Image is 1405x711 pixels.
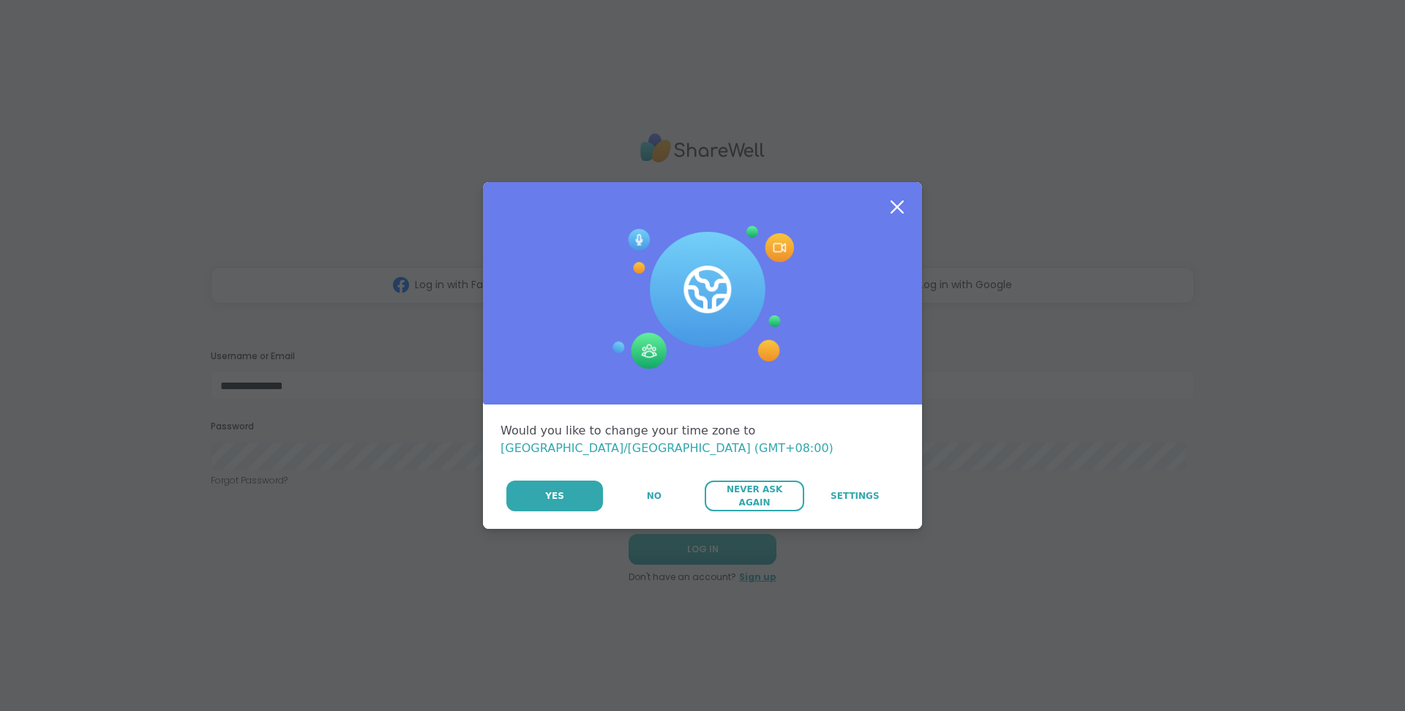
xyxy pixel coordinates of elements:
[647,489,662,503] span: No
[712,483,796,509] span: Never Ask Again
[831,489,880,503] span: Settings
[705,481,803,511] button: Never Ask Again
[501,441,833,455] span: [GEOGRAPHIC_DATA]/[GEOGRAPHIC_DATA] (GMT+08:00)
[806,481,904,511] a: Settings
[604,481,703,511] button: No
[545,489,564,503] span: Yes
[611,226,794,369] img: Session Experience
[506,481,603,511] button: Yes
[501,422,904,457] div: Would you like to change your time zone to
